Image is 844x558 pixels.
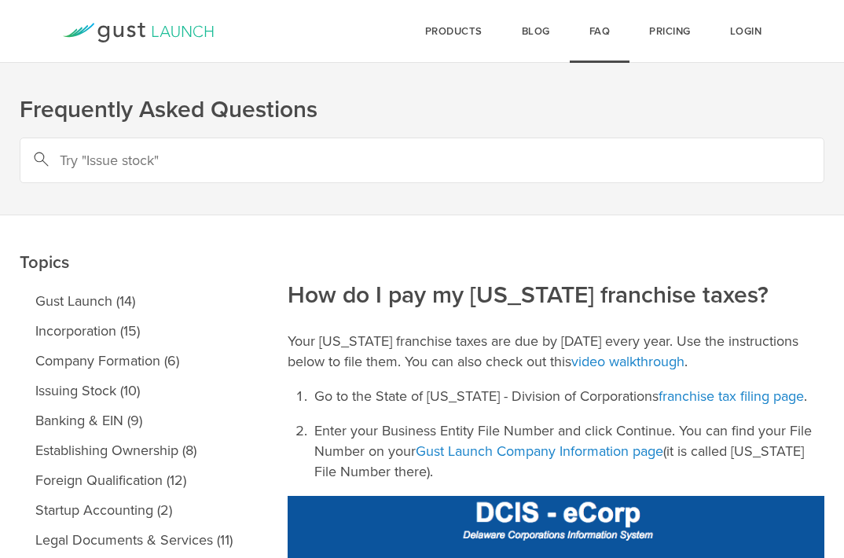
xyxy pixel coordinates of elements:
[416,442,663,460] a: Gust Launch Company Information page
[20,316,248,346] a: Incorporation (15)
[314,420,824,482] p: Enter your Business Entity File Number and click Continue. You can find your File Number on your ...
[20,435,248,465] a: Establishing Ownership (8)
[20,141,248,278] h2: Topics
[288,331,824,372] p: Your [US_STATE] franchise taxes are due by [DATE] every year. Use the instructions below to file ...
[20,346,248,376] a: Company Formation (6)
[20,138,824,183] input: Try "Issue stock"
[659,387,804,405] a: franchise tax filing page
[571,353,684,370] a: video walkthrough
[20,376,248,406] a: Issuing Stock (10)
[20,465,248,495] a: Foreign Qualification (12)
[20,525,248,555] a: Legal Documents & Services (11)
[20,286,248,316] a: Gust Launch (14)
[20,94,824,126] h1: Frequently Asked Questions
[20,406,248,435] a: Banking & EIN (9)
[288,174,824,311] h2: How do I pay my [US_STATE] franchise taxes?
[20,495,248,525] a: Startup Accounting (2)
[314,386,824,406] p: Go to the State of [US_STATE] - Division of Corporations .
